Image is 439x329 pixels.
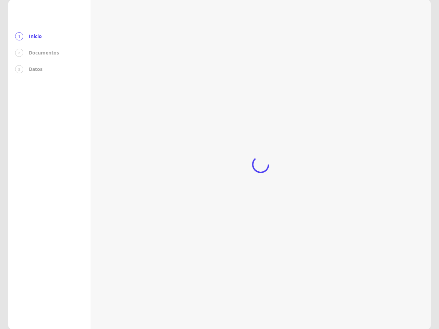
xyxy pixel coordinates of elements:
[29,33,42,40] p: Inicio
[15,65,23,73] div: 3
[15,32,23,40] div: 1
[15,49,23,57] div: 2
[29,49,59,56] p: Documentos
[29,66,43,73] p: Datos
